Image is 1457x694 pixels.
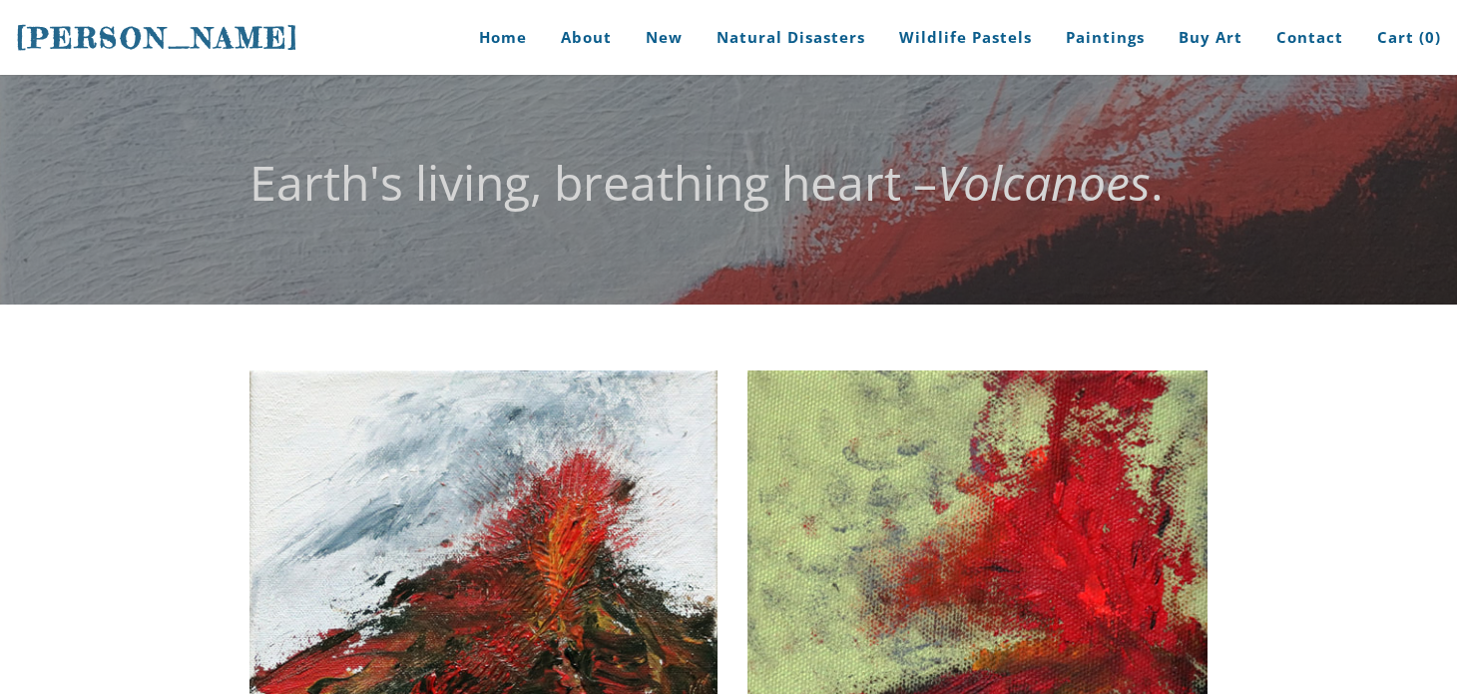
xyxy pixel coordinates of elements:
font: Earth's living, breathing heart – . [249,150,1164,215]
span: [PERSON_NAME] [16,21,299,55]
em: Volcanoes [937,150,1151,215]
a: [PERSON_NAME] [16,19,299,57]
span: 0 [1425,27,1435,47]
